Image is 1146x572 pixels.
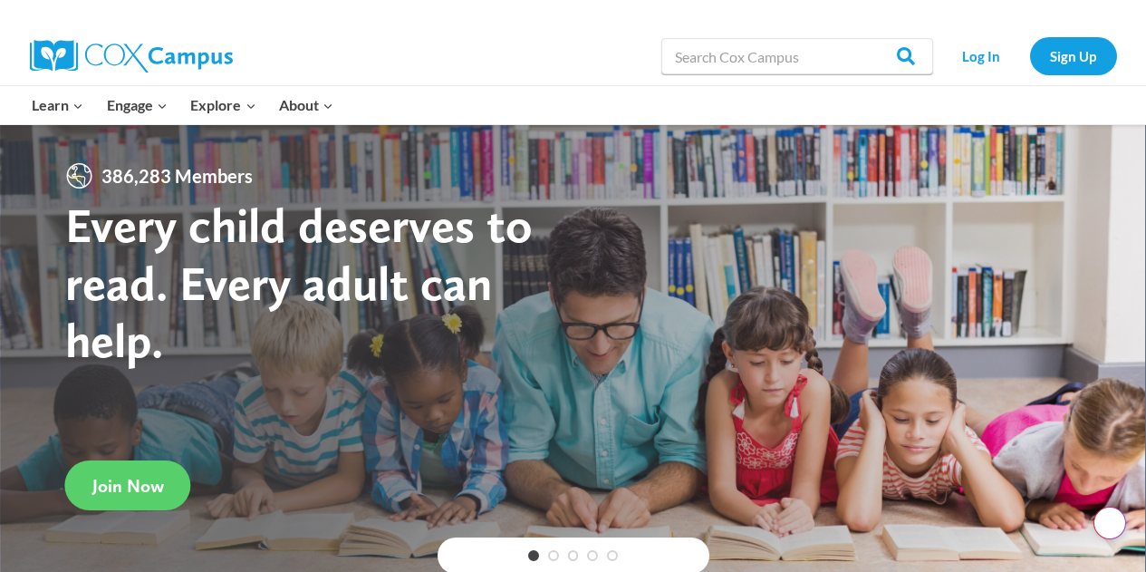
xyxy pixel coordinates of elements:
span: Learn [32,93,83,117]
a: 4 [587,550,598,561]
span: Explore [190,93,255,117]
a: Log In [942,37,1021,74]
span: About [279,93,333,117]
a: 1 [528,550,539,561]
img: Cox Campus [30,40,233,73]
span: Join Now [92,475,164,497]
a: 5 [607,550,618,561]
strong: Every child deserves to read. Every adult can help. [65,196,533,369]
a: 3 [568,550,579,561]
nav: Secondary Navigation [942,37,1117,74]
input: Search Cox Campus [661,38,933,74]
a: Join Now [65,461,191,510]
span: Engage [107,93,168,117]
a: 2 [548,550,559,561]
span: 386,283 Members [94,161,260,190]
nav: Primary Navigation [21,86,345,124]
a: Sign Up [1030,37,1117,74]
